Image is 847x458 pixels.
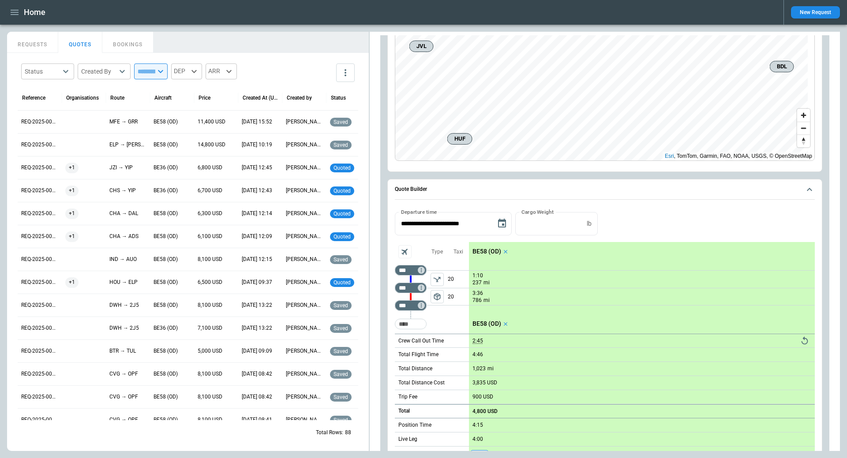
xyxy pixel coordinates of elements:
[154,210,191,217] p: BE58 (OD)
[330,179,367,202] div: Quoted
[797,122,810,134] button: Zoom out
[431,290,444,303] span: Type of sector
[330,340,367,362] div: Saved
[242,210,279,217] p: 10/05/2025 12:14
[431,273,444,286] span: Type of sector
[109,233,146,240] p: CHA → ADS
[336,63,355,82] button: more
[242,187,279,194] p: 10/05/2025 12:43
[451,134,468,143] span: HUF
[102,32,154,53] button: BOOKINGS
[198,279,235,286] p: 6,500 USD
[154,256,191,263] p: BE58 (OD)
[332,371,350,377] span: saved
[472,320,501,328] p: BE58 (OD)
[243,95,278,101] div: Created At (UTC-05:00)
[109,164,146,171] p: JZI → YIP
[431,273,444,286] button: left aligned
[21,347,58,355] p: REQ-2025-000314
[472,297,482,304] p: 786
[332,188,352,194] span: quoted
[109,256,146,263] p: IND → AUO
[154,324,191,332] p: BE36 (OD)
[154,393,191,401] p: BE58 (OD)
[109,210,146,217] p: CHA → DAL
[22,95,45,101] div: Reference
[154,347,191,355] p: BE58 (OD)
[398,408,410,414] h6: Total
[332,234,352,240] span: quoted
[287,95,312,101] div: Created by
[198,164,235,171] p: 6,800 USD
[198,233,235,240] p: 6,100 USD
[472,338,483,344] p: 2:45
[109,302,146,309] p: DWH → 2J5
[330,271,367,294] div: Quoted
[332,142,350,148] span: saved
[395,300,427,311] div: Too short
[330,248,367,271] div: Saved
[395,179,815,200] button: Quote Builder
[483,279,490,287] p: mi
[109,324,146,332] p: DWH → 2J5
[242,370,279,378] p: 09/26/2025 08:42
[472,394,493,400] p: 900 USD
[472,290,483,297] p: 3:36
[472,279,482,287] p: 237
[21,393,58,401] p: REQ-2025-000312
[109,279,146,286] p: HOU → ELP
[330,294,367,317] div: Saved
[21,141,58,149] p: REQ-2025-000323
[242,164,279,171] p: 10/05/2025 12:45
[242,233,279,240] p: 10/05/2025 12:09
[472,408,498,415] p: 4,800 USD
[774,62,790,71] span: BDL
[398,337,444,345] p: Crew Call Out Time
[21,256,58,263] p: REQ-2025-000317
[65,202,79,225] span: +1
[798,334,811,347] button: Reset
[286,347,323,355] p: [PERSON_NAME]
[398,436,417,443] p: Live Leg
[65,156,79,179] span: +1
[332,211,352,217] span: quoted
[109,187,146,194] p: CHS → YIP
[242,302,279,309] p: 09/28/2025 13:22
[286,141,323,149] p: [PERSON_NAME]
[401,208,437,216] label: Departure time
[21,210,58,217] p: REQ-2025-000319
[206,63,237,79] div: ARR
[286,210,323,217] p: [PERSON_NAME]
[81,67,116,76] div: Created By
[472,351,483,358] p: 4:46
[521,208,554,216] label: Cargo Weight
[242,393,279,401] p: 09/26/2025 08:42
[797,134,810,147] button: Reset bearing to north
[154,370,191,378] p: BE58 (OD)
[395,265,427,276] div: Not found
[330,409,367,431] div: Saved
[587,220,592,227] p: lb
[330,363,367,385] div: Saved
[199,95,210,101] div: Price
[198,118,235,126] p: 11,400 USD
[331,95,346,101] div: Status
[431,290,444,303] button: left aligned
[21,164,58,171] p: REQ-2025-000322
[472,248,501,255] p: BE58 (OD)
[791,6,840,19] button: New Request
[398,365,432,372] p: Total Distance
[332,119,350,125] span: saved
[65,271,79,294] span: +1
[472,272,483,279] p: 1:10
[395,186,427,192] h6: Quote Builder
[109,370,146,378] p: CVG → OPF
[198,393,235,401] p: 8,100 USD
[7,32,58,53] button: REQUESTS
[472,436,483,443] p: 4:00
[58,32,102,53] button: QUOTES
[286,187,323,194] p: [PERSON_NAME]
[154,164,191,171] p: BE36 (OD)
[21,324,58,332] p: REQ-2025-000315
[453,248,463,256] p: Taxi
